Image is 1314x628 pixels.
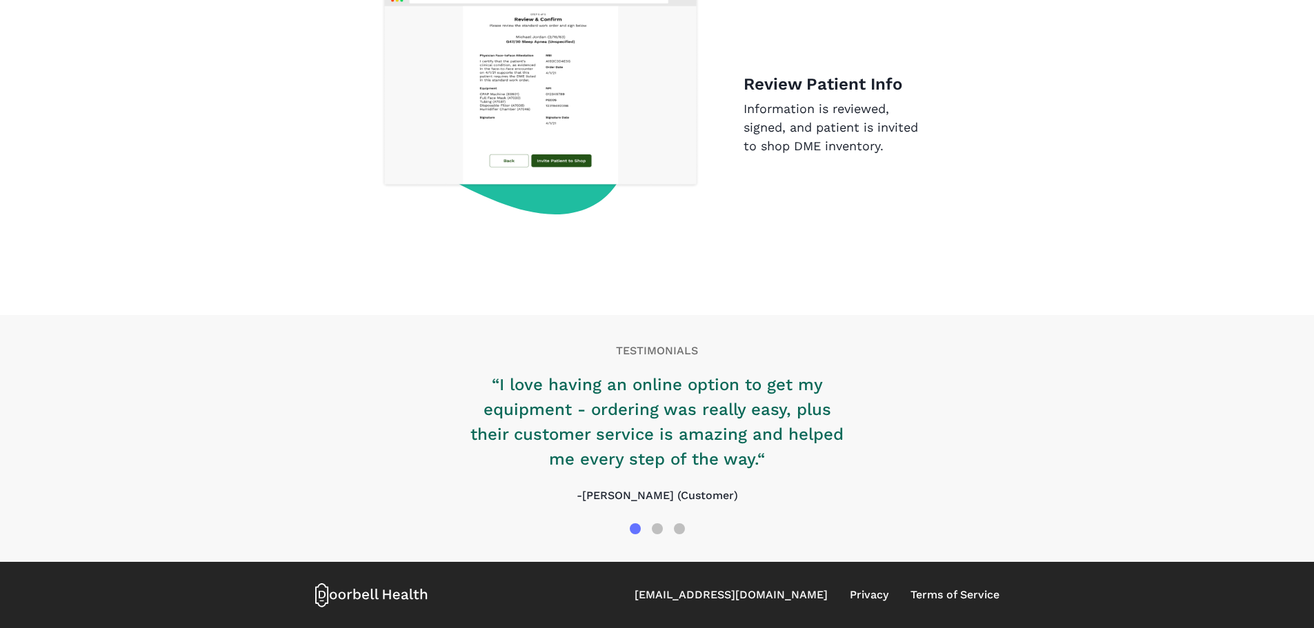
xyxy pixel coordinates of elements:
a: Privacy [850,587,888,603]
p: TESTIMONIALS [315,343,999,359]
p: “I love having an online option to get my equipment - ordering was really easy, plus their custom... [464,372,850,472]
p: Information is reviewed, signed, and patient is invited to shop DME inventory. [744,99,933,155]
p: -[PERSON_NAME] (Customer) [464,487,850,504]
a: Terms of Service [910,587,999,603]
p: Review Patient Info [744,72,933,97]
a: [EMAIL_ADDRESS][DOMAIN_NAME] [635,587,828,603]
